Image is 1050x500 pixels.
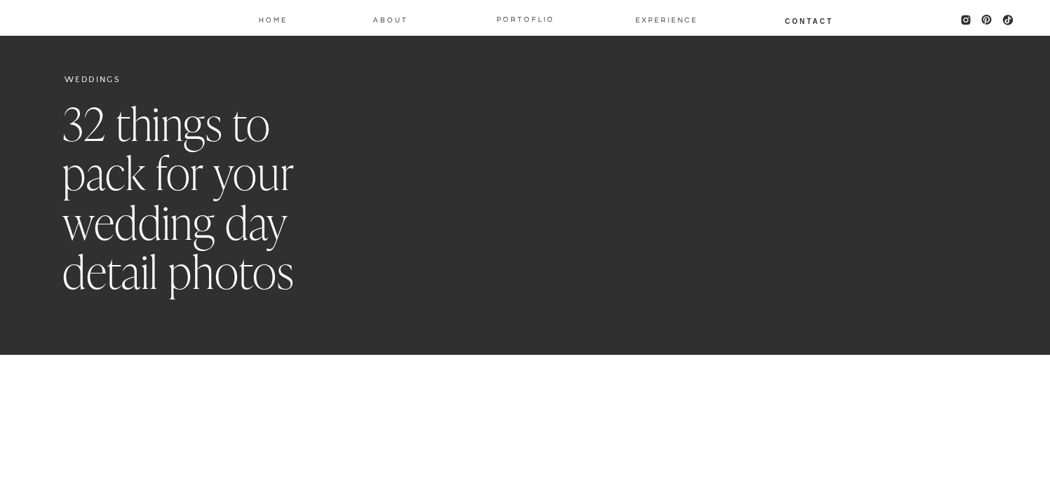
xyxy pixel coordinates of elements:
a: Contact [784,15,835,26]
a: About [372,13,409,25]
h1: 32 things to pack for your wedding day detail photos [62,101,358,299]
a: PORTOFLIO [491,13,560,24]
a: Weddings [65,75,121,84]
a: EXPERIENCE [635,13,687,25]
a: Home [258,13,289,25]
